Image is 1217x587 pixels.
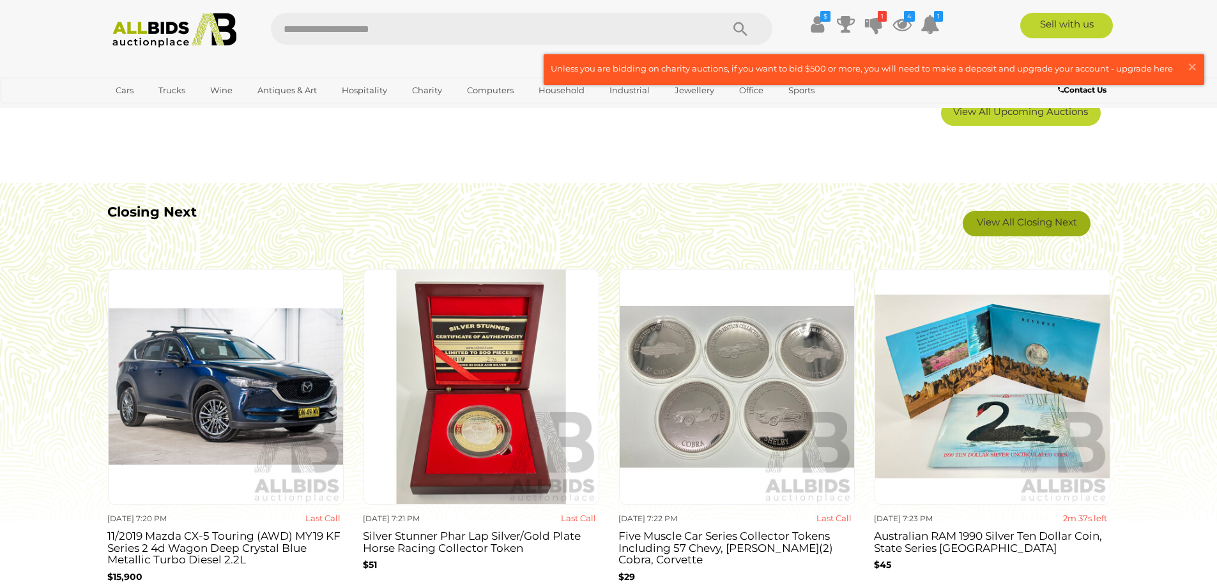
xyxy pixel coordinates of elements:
a: 1 [864,13,884,36]
a: 1 [921,13,940,36]
h3: 11/2019 Mazda CX-5 Touring (AWD) MY19 KF Series 2 4d Wagon Deep Crystal Blue Metallic Turbo Diese... [107,527,344,566]
h3: Five Muscle Car Series Collector Tokens Including 57 Chevy, [PERSON_NAME](2) Cobra, Corvette [618,527,855,566]
img: 11/2019 Mazda CX-5 Touring (AWD) MY19 KF Series 2 4d Wagon Deep Crystal Blue Metallic Turbo Diese... [108,269,344,505]
b: $15,900 [107,571,142,583]
a: View All Closing Next [963,211,1091,236]
img: Allbids.com.au [105,13,244,48]
a: Household [530,80,593,101]
a: Jewellery [666,80,723,101]
i: 1 [878,11,887,22]
img: Five Muscle Car Series Collector Tokens Including 57 Chevy, Shelby(2) Cobra, Corvette [619,269,855,505]
div: [DATE] 7:22 PM [618,512,732,526]
div: [DATE] 7:21 PM [363,512,477,526]
b: Contact Us [1058,85,1106,95]
button: Search [708,13,772,45]
div: [DATE] 7:23 PM [874,512,988,526]
div: [DATE] 7:20 PM [107,512,221,526]
strong: Last Call [561,513,596,523]
img: Australian RAM 1990 Silver Ten Dollar Coin, State Series Western Australia [875,269,1110,505]
img: Silver Stunner Phar Lap Silver/Gold Plate Horse Racing Collector Token [364,269,599,505]
a: View All Upcoming Auctions [941,100,1101,126]
b: $29 [618,571,635,583]
a: 4 [892,13,912,36]
span: × [1186,54,1198,79]
a: Antiques & Art [249,80,325,101]
strong: Last Call [305,513,341,523]
a: Sell with us [1020,13,1113,38]
i: 1 [934,11,943,22]
a: Contact Us [1058,83,1110,97]
h3: Silver Stunner Phar Lap Silver/Gold Plate Horse Racing Collector Token [363,527,599,554]
a: Office [731,80,772,101]
a: Charity [404,80,450,101]
strong: Last Call [816,513,852,523]
a: Hospitality [333,80,395,101]
a: $ [808,13,827,36]
i: 4 [904,11,915,22]
a: Trucks [150,80,194,101]
a: Computers [459,80,522,101]
a: Industrial [601,80,658,101]
a: [GEOGRAPHIC_DATA] [107,101,215,122]
strong: 2m 37s left [1063,513,1107,523]
b: $51 [363,559,377,570]
i: $ [820,11,830,22]
b: Closing Next [107,204,197,220]
a: Cars [107,80,142,101]
span: View All Upcoming Auctions [953,105,1088,118]
a: Wine [202,80,241,101]
a: Sports [780,80,823,101]
h3: Australian RAM 1990 Silver Ten Dollar Coin, State Series [GEOGRAPHIC_DATA] [874,527,1110,554]
b: $45 [874,559,891,570]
